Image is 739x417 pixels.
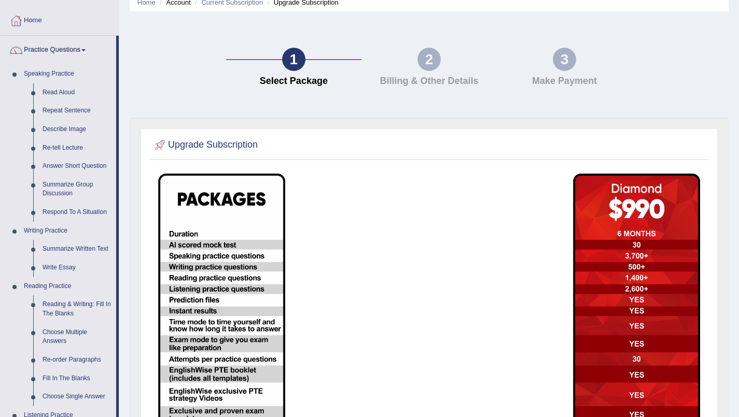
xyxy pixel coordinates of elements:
a: Reading & Writing: Fill In The Blanks [38,295,116,323]
a: Repeat Sentence [38,102,116,120]
a: Reading Practice [19,277,116,296]
a: Read Aloud [38,83,116,102]
a: Speaking Practice [19,65,116,83]
a: Choose Multiple Answers [38,323,116,351]
h4: Billing & Other Details [367,76,492,87]
a: Write Essay [38,258,116,277]
h4: Select Package [231,76,356,87]
a: Practice Questions [1,36,116,62]
a: Writing Practice [19,222,116,240]
a: Fill In The Blanks [38,369,116,388]
a: Summarize Group Discussion [38,176,116,203]
a: Describe Image [38,120,116,139]
a: Choose Single Answer [38,387,116,406]
div: 1 [282,48,305,71]
h2: Upgrade Subscription [152,137,258,153]
a: Home [1,6,119,32]
div: 2 [417,48,441,71]
a: Respond To A Situation [38,203,116,222]
h4: Make Payment [502,76,627,87]
a: Re-tell Lecture [38,139,116,157]
a: Answer Short Question [38,157,116,176]
a: Re-order Paragraphs [38,351,116,369]
a: Summarize Written Text [38,240,116,258]
div: 3 [553,48,576,71]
